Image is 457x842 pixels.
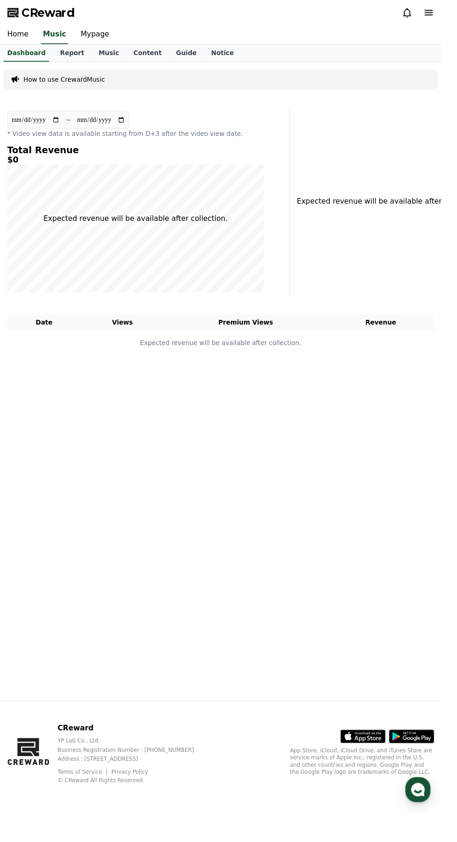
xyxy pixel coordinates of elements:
p: © CReward All Rights Reserved. [60,805,216,812]
a: Dashboard [4,46,51,64]
span: CReward [22,6,77,21]
p: Business Registration Number : [PHONE_NUMBER] [60,773,216,780]
p: * Video view data is available starting from D+3 after the video view date. [7,134,273,143]
p: Address : [STREET_ADDRESS] [60,782,216,790]
a: Privacy Policy [115,796,153,803]
th: Premium Views [170,325,339,343]
a: Terms of Service [60,796,113,803]
a: Music [95,46,131,64]
span: Home [24,310,40,318]
a: Messages [62,296,120,319]
a: How to use CrewardMusic [24,78,109,87]
p: Expected revenue will be available after collection. [8,350,449,360]
th: Date [7,325,84,343]
a: Settings [120,296,179,319]
a: Content [131,46,175,64]
h4: Total Revenue [7,150,273,161]
a: Guide [175,46,211,64]
a: Music [42,26,70,46]
span: Settings [138,310,161,318]
a: Notice [211,46,250,64]
p: CReward [60,749,216,760]
p: ~ [68,119,74,130]
a: Home [3,296,62,319]
p: Expected revenue will be available after collection. [45,221,236,232]
span: Messages [77,311,105,318]
p: YP Lab Co., Ltd. [60,764,216,771]
a: Report [55,46,95,64]
h5: $0 [7,161,273,170]
a: CReward [7,6,77,21]
p: App Store, iCloud, iCloud Drive, and iTunes Store are service marks of Apple Inc., registered in ... [300,773,450,803]
p: Expected revenue will be available after collection. [307,203,427,214]
th: Revenue [339,325,450,343]
th: Views [84,325,170,343]
a: Mypage [76,26,120,46]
